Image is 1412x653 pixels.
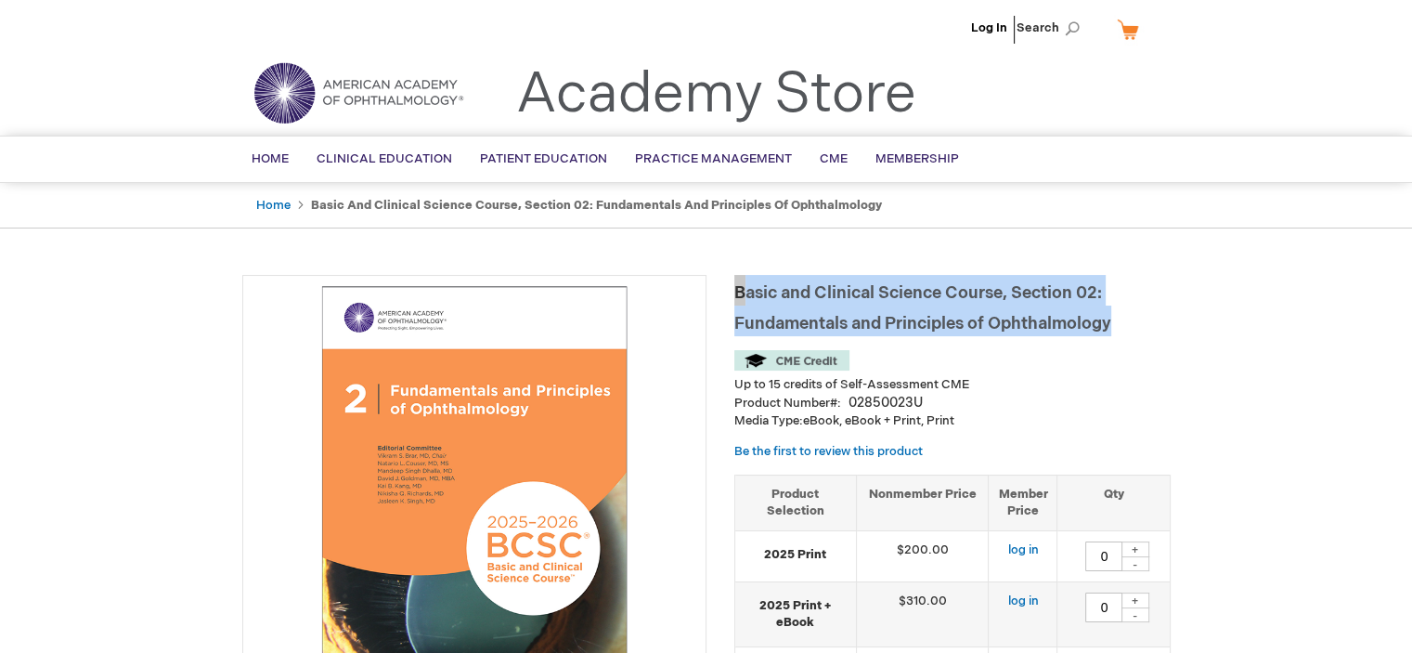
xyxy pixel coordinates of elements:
span: Home [252,151,289,166]
input: Qty [1085,542,1122,571]
a: Home [256,198,291,213]
img: CME Credit [734,350,849,371]
th: Member Price [989,475,1057,530]
div: + [1121,542,1149,557]
span: Membership [875,151,959,166]
li: Up to 15 credits of Self-Assessment CME [734,376,1171,394]
div: - [1121,607,1149,622]
strong: Product Number [734,396,841,411]
th: Product Selection [735,475,857,530]
a: Be the first to review this product [734,444,923,459]
div: 02850023U [848,394,923,412]
span: Basic and Clinical Science Course, Section 02: Fundamentals and Principles of Ophthalmology [734,283,1111,333]
span: CME [820,151,848,166]
p: eBook, eBook + Print, Print [734,412,1171,430]
td: $310.00 [856,581,989,646]
span: Patient Education [480,151,607,166]
div: - [1121,556,1149,571]
span: Search [1017,9,1087,46]
div: + [1121,593,1149,608]
strong: 2025 Print [745,546,847,564]
a: Academy Store [516,61,916,128]
span: Practice Management [635,151,792,166]
span: Clinical Education [317,151,452,166]
a: log in [1007,542,1038,557]
a: Log In [971,20,1007,35]
th: Qty [1057,475,1170,530]
strong: Media Type: [734,413,803,428]
th: Nonmember Price [856,475,989,530]
strong: 2025 Print + eBook [745,597,847,632]
input: Qty [1085,593,1122,622]
a: log in [1007,594,1038,608]
td: $200.00 [856,530,989,581]
strong: Basic and Clinical Science Course, Section 02: Fundamentals and Principles of Ophthalmology [311,198,882,213]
